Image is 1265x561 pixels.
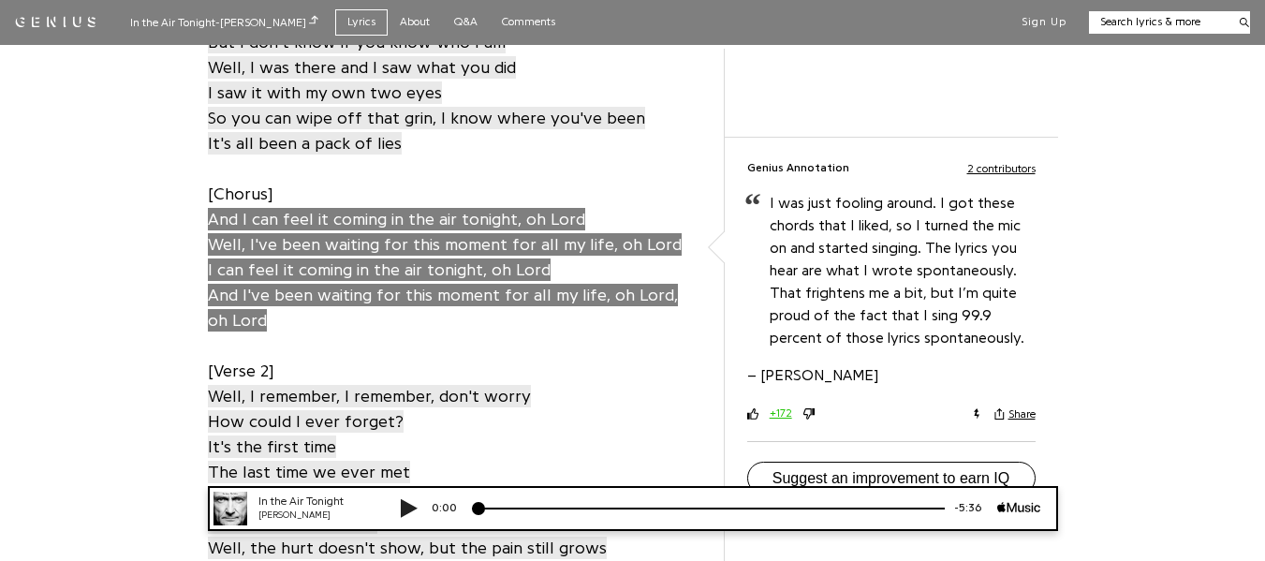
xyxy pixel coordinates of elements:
[742,67,1041,114] iframe: Advertisement
[752,14,804,30] div: -5:36
[442,9,490,35] a: Q&A
[747,160,849,176] span: Genius Annotation
[770,406,792,421] button: +172
[994,407,1036,421] button: Share
[770,192,1036,349] p: I was just fooling around. I got these chords that I liked, so I turned the mic on and started si...
[747,408,758,420] svg: upvote
[335,9,388,35] a: Lyrics
[208,208,682,332] span: And I can feel it coming in the air tonight, oh Lord Well, I've been waiting for this moment for ...
[208,385,610,509] span: Well, I remember, I remember, don't worry How could I ever forget? It's the first time The last t...
[1008,407,1036,421] span: Share
[66,22,178,37] div: [PERSON_NAME]
[803,408,815,420] svg: downvote
[747,364,1036,387] p: – [PERSON_NAME]
[747,462,1036,495] button: Suggest an improvement to earn IQ
[130,13,318,31] div: In the Air Tonight - [PERSON_NAME]
[208,206,682,332] a: And I can feel it coming in the air tonight, oh LordWell, I've been waiting for this moment for a...
[21,6,54,39] img: 72x72bb.jpg
[388,9,442,35] a: About
[1022,15,1066,30] button: Sign Up
[967,160,1036,176] button: 2 contributors
[1089,14,1228,30] input: Search lyrics & more
[66,7,178,23] div: In the Air Tonight
[208,383,610,509] a: Well, I remember, I remember, don't worryHow could I ever forget?It's the first timeThe last time...
[490,9,567,35] a: Comments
